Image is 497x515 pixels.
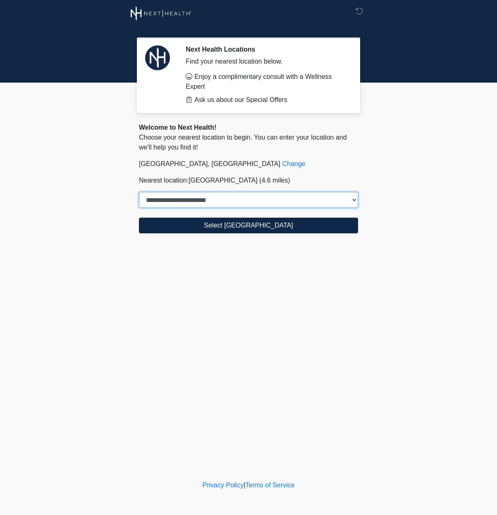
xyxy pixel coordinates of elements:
a: Privacy Policy [203,482,244,489]
h2: Next Health Locations [186,45,346,53]
img: Agent Avatar [145,45,170,70]
span: [GEOGRAPHIC_DATA] [189,177,258,184]
li: Ask us about our Special Offers [186,95,346,105]
p: Nearest location: [139,176,358,185]
a: Terms of Service [245,482,294,489]
a: | [244,482,245,489]
div: Find your nearest location below. [186,57,346,66]
span: Choose your nearest location to begin. You can enter your location and we'll help you find it! [139,134,347,151]
span: [GEOGRAPHIC_DATA], [GEOGRAPHIC_DATA] [139,160,280,167]
img: Next Health Wellness Logo [131,6,191,21]
li: Enjoy a complimentary consult with a Wellness Expert [186,72,346,92]
div: Welcome to Next Health! [139,123,358,133]
span: (4.6 miles) [259,177,290,184]
a: Change [282,160,305,167]
button: Select [GEOGRAPHIC_DATA] [139,218,358,233]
